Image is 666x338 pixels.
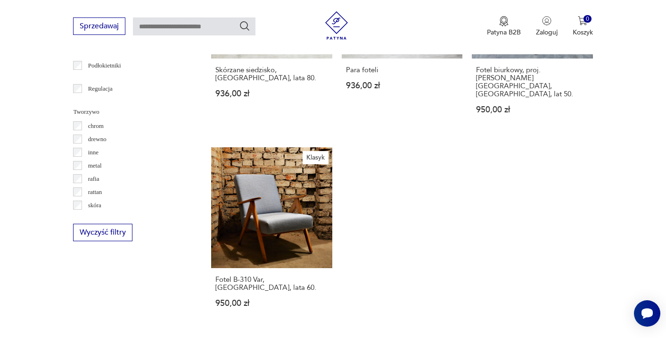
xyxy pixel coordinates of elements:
div: 0 [584,15,592,23]
img: Patyna - sklep z meblami i dekoracjami vintage [322,11,351,40]
button: Patyna B2B [487,16,521,37]
iframe: Smartsupp widget button [634,300,660,327]
button: Zaloguj [536,16,558,37]
button: Sprzedawaj [73,17,125,35]
img: Ikona koszyka [578,16,587,25]
p: Tworzywo [73,107,189,117]
p: Zaloguj [536,28,558,37]
p: Patyna B2B [487,28,521,37]
p: tkanina [88,213,106,224]
h3: Skórzane siedzisko, [GEOGRAPHIC_DATA], lata 80. [215,66,328,82]
p: rafia [88,174,99,184]
p: metal [88,161,102,171]
button: Wyczyść filtry [73,224,132,241]
h3: Fotel biurkowy, proj. [PERSON_NAME][GEOGRAPHIC_DATA], [GEOGRAPHIC_DATA], lat 50. [476,66,588,98]
a: Sprzedawaj [73,24,125,30]
p: 950,00 zł [215,299,328,307]
a: KlasykFotel B-310 Var, Polska, lata 60.Fotel B-310 Var, [GEOGRAPHIC_DATA], lata 60.950,00 zł [211,147,332,326]
img: Ikona medalu [499,16,509,26]
p: Regulacja [88,84,113,94]
p: Podłokietniki [88,60,121,71]
a: Ikona medaluPatyna B2B [487,16,521,37]
button: Szukaj [239,20,250,32]
p: 936,00 zł [346,82,458,90]
img: Ikonka użytkownika [542,16,551,25]
button: 0Koszyk [573,16,593,37]
p: chrom [88,121,104,131]
p: 950,00 zł [476,106,588,114]
p: rattan [88,187,102,197]
p: inne [88,147,99,158]
p: skóra [88,200,101,211]
p: 936,00 zł [215,90,328,98]
h3: Fotel B-310 Var, [GEOGRAPHIC_DATA], lata 60. [215,276,328,292]
p: drewno [88,134,107,144]
p: Koszyk [573,28,593,37]
h3: Para foteli [346,66,458,74]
